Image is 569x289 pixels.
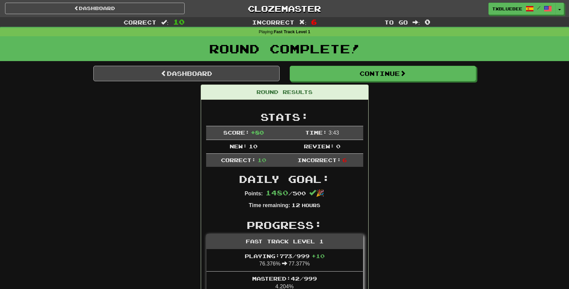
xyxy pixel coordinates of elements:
span: Review: [304,143,334,149]
strong: Points: [245,191,263,196]
span: 10 [249,143,257,149]
a: Clozemaster [195,3,374,14]
span: / 500 [266,190,306,196]
span: 6 [342,157,347,163]
span: Correct [124,19,156,26]
strong: Time remaining: [249,202,290,208]
span: + 10 [312,253,325,259]
span: New: [230,143,247,149]
span: Correct: [221,157,256,163]
span: TXBlueBee [492,6,522,12]
strong: Fast Track Level 1 [274,30,311,34]
span: Incorrect: [297,157,341,163]
span: : [161,19,169,25]
span: 12 [291,202,300,208]
span: / [537,5,540,10]
button: Continue [290,66,476,81]
span: 1480 [266,189,288,197]
small: Hours [302,202,320,208]
span: 10 [257,157,266,163]
span: Playing: 773 / 999 [245,253,325,259]
h2: Progress: [206,220,363,231]
span: Mastered: 42 / 999 [252,275,317,282]
span: : [413,19,420,25]
h2: Stats: [206,111,363,123]
span: Incorrect [252,19,294,26]
span: 0 [336,143,340,149]
span: : [299,19,306,25]
div: Round Results [201,85,368,100]
a: Dashboard [93,66,280,81]
h2: Daily Goal: [206,174,363,185]
span: Time: [305,129,327,136]
h1: Round Complete! [2,42,567,55]
span: 🎉 [309,189,324,197]
a: Dashboard [5,3,185,14]
span: 3 : 43 [329,130,339,136]
span: 6 [311,18,317,26]
span: Score: [223,129,249,136]
span: 0 [425,18,430,26]
div: Fast Track Level 1 [206,234,363,249]
span: To go [384,19,408,26]
span: + 80 [251,129,264,136]
li: 76.376% 77.377% [206,249,363,272]
span: 10 [173,18,185,26]
a: TXBlueBee / [488,3,556,15]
